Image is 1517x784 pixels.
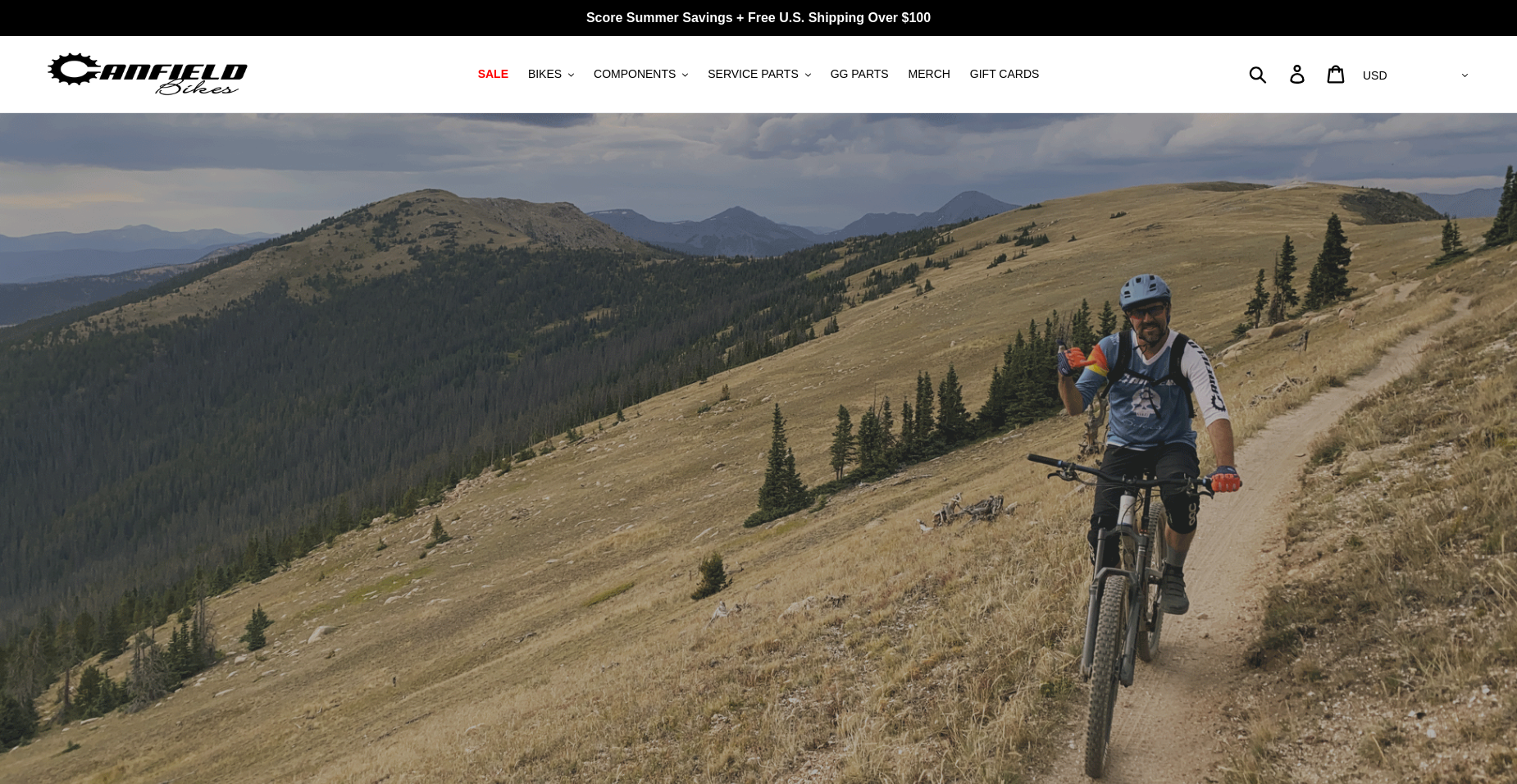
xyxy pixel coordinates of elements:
span: COMPONENTS [594,67,676,81]
span: GIFT CARDS [970,67,1040,81]
span: BIKES [528,67,562,81]
span: GG PARTS [831,67,889,81]
span: MERCH [909,67,950,81]
a: GG PARTS [822,63,897,85]
button: BIKES [520,63,582,85]
span: SALE [478,67,508,81]
button: SERVICE PARTS [699,63,818,85]
a: MERCH [900,63,959,85]
a: SALE [470,63,517,85]
button: COMPONENTS [585,63,696,85]
input: Search [1258,56,1300,92]
span: SERVICE PARTS [708,67,798,81]
img: Canfield Bikes [45,48,250,100]
a: GIFT CARDS [962,63,1048,85]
